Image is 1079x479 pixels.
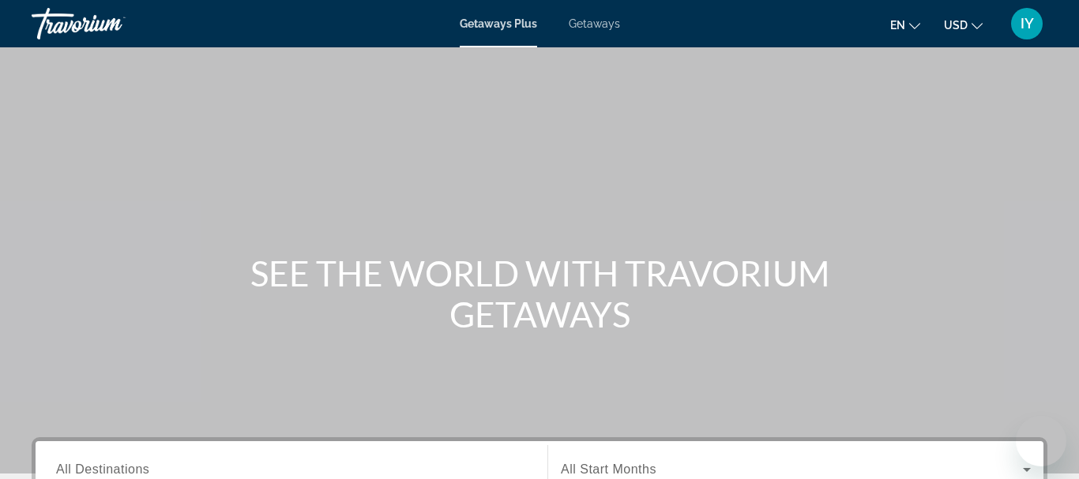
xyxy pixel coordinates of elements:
[890,19,905,32] span: en
[243,253,836,335] h1: SEE THE WORLD WITH TRAVORIUM GETAWAYS
[32,3,190,44] a: Travorium
[56,462,149,476] span: All Destinations
[1021,16,1034,32] span: IY
[890,13,920,36] button: Change language
[561,462,656,476] span: All Start Months
[944,13,983,36] button: Change currency
[1006,7,1047,40] button: User Menu
[944,19,968,32] span: USD
[1016,416,1066,466] iframe: Button to launch messaging window
[460,17,537,30] a: Getaways Plus
[569,17,620,30] a: Getaways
